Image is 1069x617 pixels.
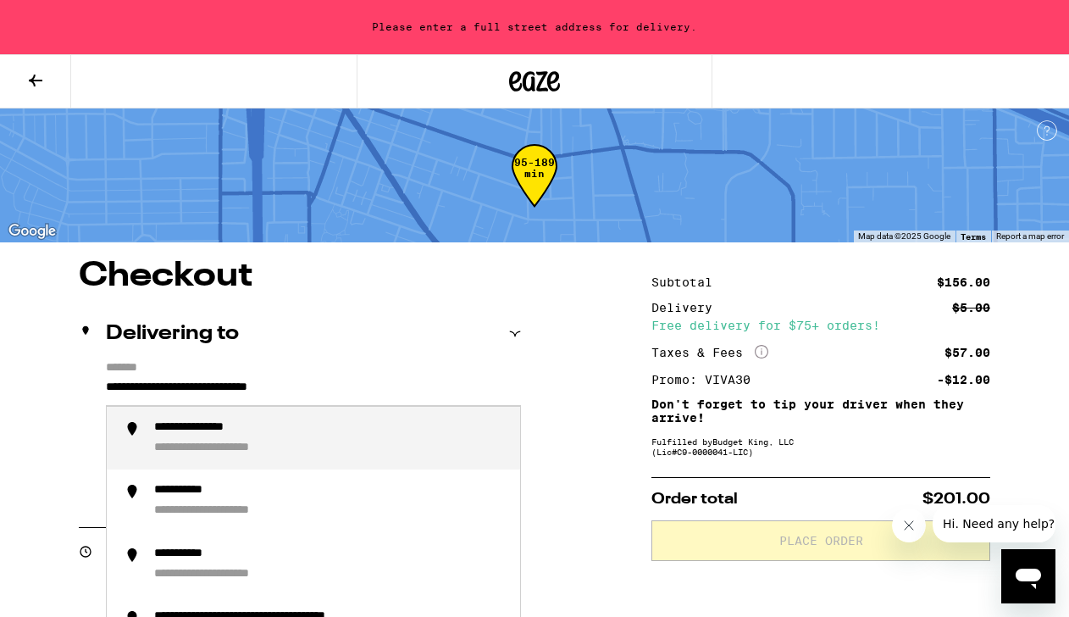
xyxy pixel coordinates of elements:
a: Report a map error [996,231,1064,241]
iframe: Message from company [933,505,1055,542]
div: Free delivery for $75+ orders! [651,320,990,331]
div: -$12.00 [937,374,990,386]
div: Delivery [651,302,724,314]
div: Fulfilled by Budget King, LLC (Lic# C9-0000041-LIC ) [651,436,990,457]
a: Terms [961,231,986,242]
h2: Delivering to [106,324,239,344]
div: Promo: VIVA30 [651,374,762,386]
span: Order total [651,492,738,507]
div: $57.00 [944,347,990,359]
h1: Checkout [79,259,521,293]
img: Google [4,220,60,242]
div: $156.00 [937,276,990,288]
a: Open this area in Google Maps (opens a new window) [4,220,60,242]
div: $5.00 [952,302,990,314]
div: Taxes & Fees [651,345,768,360]
div: 95-189 min [512,157,557,220]
iframe: Close message [892,509,926,542]
span: $201.00 [922,492,990,507]
span: Map data ©2025 Google [858,231,950,241]
div: Subtotal [651,276,724,288]
p: Don't forget to tip your driver when they arrive! [651,397,990,425]
iframe: Button to launch messaging window [1001,549,1055,603]
span: Place Order [779,535,863,547]
button: Place Order [651,520,990,561]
